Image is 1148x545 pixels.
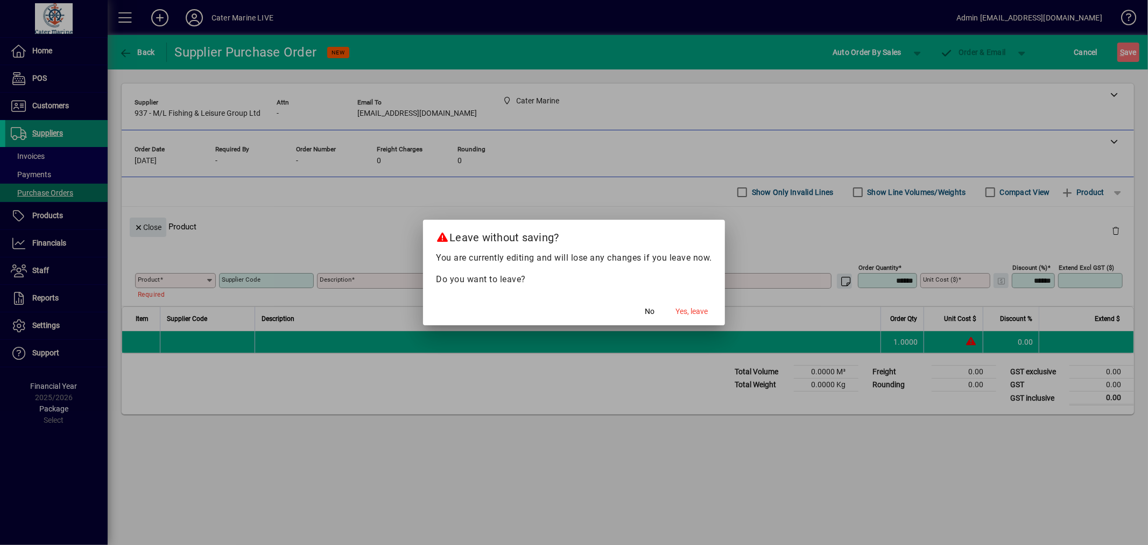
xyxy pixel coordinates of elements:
p: You are currently editing and will lose any changes if you leave now. [436,251,712,264]
h2: Leave without saving? [423,220,725,251]
button: Yes, leave [671,302,712,321]
span: Yes, leave [675,306,708,317]
button: No [632,302,667,321]
p: Do you want to leave? [436,273,712,286]
span: No [645,306,654,317]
